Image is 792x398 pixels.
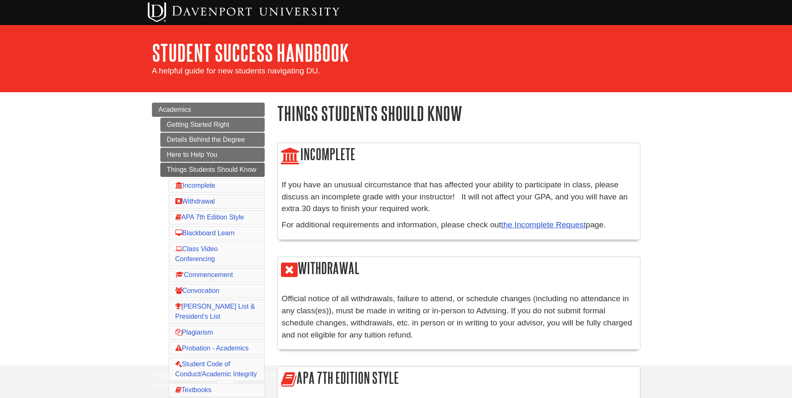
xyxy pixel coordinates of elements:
span: A helpful guide for new students navigating DU. [152,66,320,75]
h2: APA 7th Edition Style [278,367,640,390]
a: Student Code of Conduct/Academic Integrity [175,360,257,378]
a: Convocation [175,287,220,294]
h1: Things Students Should Know [277,103,640,124]
a: Incomplete [175,182,215,189]
a: APA 7th Edition Style [175,214,244,221]
a: Class Video Conferencing [175,245,218,262]
a: Withdrawal [175,198,215,205]
h2: Withdrawal [278,257,640,281]
a: Textbooks [175,386,212,393]
a: Here to Help You [160,148,265,162]
p: If you have an unusual circumstance that has affected your ability to participate in class, pleas... [282,179,636,215]
a: Academics [152,103,265,117]
a: Blackboard Learn [175,229,235,237]
p: For additional requirements and information, please check out page. [282,219,636,231]
a: Details Behind the Degree [160,133,265,147]
a: the Incomplete Request [501,220,586,229]
a: Probation - Academics [175,345,249,352]
p: Official notice of all withdrawals, failure to attend, or schedule changes (including no attendan... [282,293,636,341]
h2: Incomplete [278,143,640,167]
span: Academics [159,106,191,113]
a: Getting Started Right [160,118,265,132]
a: Things Students Should Know [160,163,265,177]
img: Davenport University [148,2,339,22]
a: Plagiarism [175,329,213,336]
a: Commencement [175,271,233,278]
a: Student Success Handbook [152,40,349,65]
a: [PERSON_NAME] List & President's List [175,303,255,320]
